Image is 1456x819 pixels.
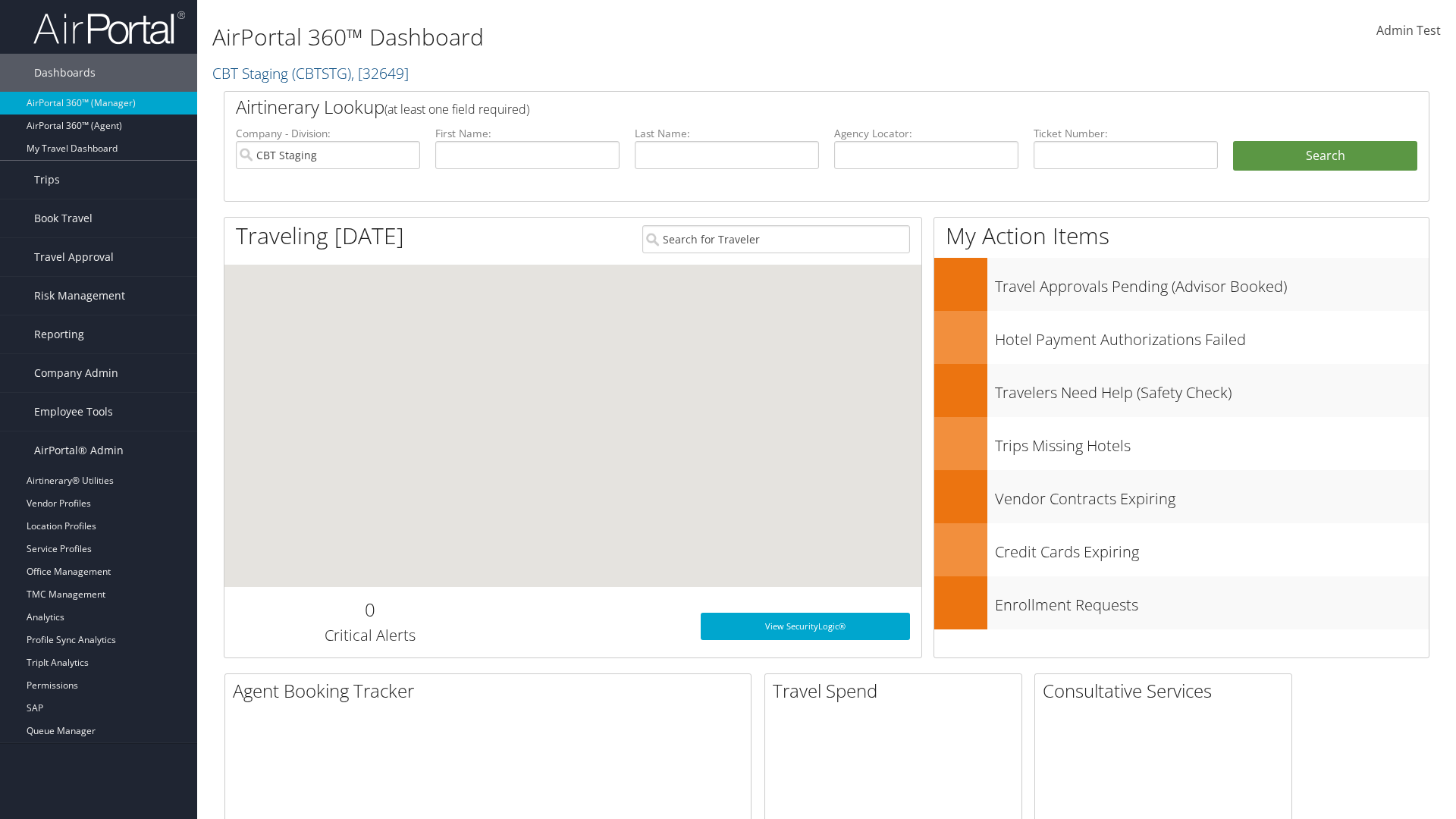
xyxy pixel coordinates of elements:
[435,126,620,141] label: First Name:
[995,587,1429,616] h3: Enrollment Requests
[995,534,1429,563] h3: Credit Cards Expiring
[995,268,1429,297] h3: Travel Approvals Pending (Advisor Booked)
[33,10,185,45] img: airportal-logo.png
[934,470,1429,523] a: Vendor Contracts Expiring
[995,375,1429,403] h3: Travelers Need Help (Safety Check)
[642,225,910,253] input: Search for Traveler
[351,63,409,83] span: , [ 32649 ]
[934,364,1429,417] a: Travelers Need Help (Safety Check)
[34,238,114,276] span: Travel Approval
[34,315,84,353] span: Reporting
[701,613,910,640] a: View SecurityLogic®
[934,258,1429,311] a: Travel Approvals Pending (Advisor Booked)
[34,431,124,469] span: AirPortal® Admin
[995,481,1429,510] h3: Vendor Contracts Expiring
[934,417,1429,470] a: Trips Missing Hotels
[212,63,409,83] a: CBT Staging
[34,199,93,237] span: Book Travel
[995,322,1429,350] h3: Hotel Payment Authorizations Failed
[1376,22,1441,39] span: Admin Test
[1034,126,1218,141] label: Ticket Number:
[34,277,125,315] span: Risk Management
[236,220,404,252] h1: Traveling [DATE]
[292,63,351,83] span: ( CBTSTG )
[236,94,1317,120] h2: Airtinerary Lookup
[34,161,60,199] span: Trips
[934,576,1429,629] a: Enrollment Requests
[236,597,504,623] h2: 0
[773,678,1021,704] h2: Travel Spend
[934,220,1429,252] h1: My Action Items
[1376,8,1441,55] a: Admin Test
[1043,678,1291,704] h2: Consultative Services
[236,126,420,141] label: Company - Division:
[212,21,1031,53] h1: AirPortal 360™ Dashboard
[34,393,113,431] span: Employee Tools
[934,523,1429,576] a: Credit Cards Expiring
[34,354,118,392] span: Company Admin
[834,126,1018,141] label: Agency Locator:
[34,54,96,92] span: Dashboards
[233,678,751,704] h2: Agent Booking Tracker
[995,428,1429,457] h3: Trips Missing Hotels
[934,311,1429,364] a: Hotel Payment Authorizations Failed
[635,126,819,141] label: Last Name:
[384,101,529,118] span: (at least one field required)
[236,625,504,646] h3: Critical Alerts
[1233,141,1417,171] button: Search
